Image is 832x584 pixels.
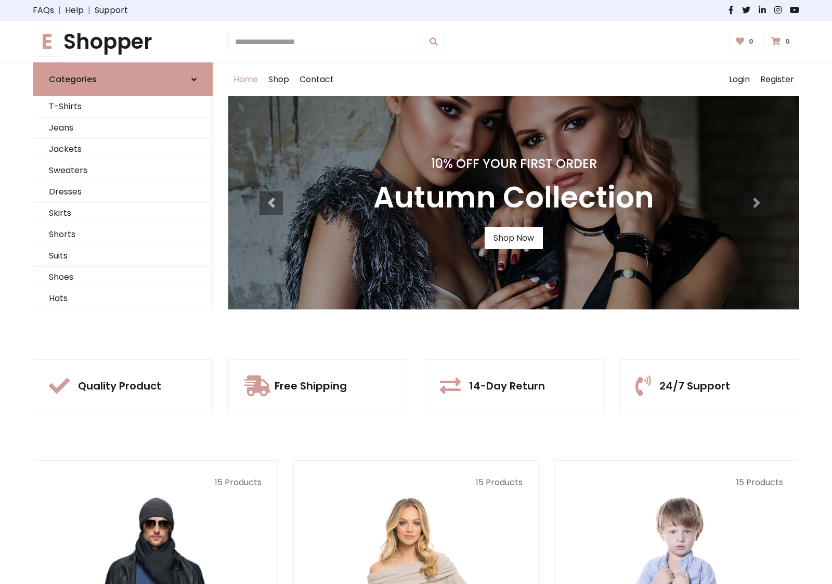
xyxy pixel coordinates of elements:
a: FAQs [33,4,54,17]
p: 15 Products [309,476,522,489]
p: 15 Products [49,476,262,489]
h5: Free Shipping [275,380,347,392]
a: Suits [33,245,212,267]
span: | [54,4,65,17]
h1: Shopper [33,29,213,54]
a: EShopper [33,29,213,54]
a: Support [95,4,128,17]
span: | [84,4,95,17]
a: Skirts [33,203,212,224]
h4: 10% Off Your First Order [373,157,654,172]
a: 0 [764,32,799,51]
a: 0 [729,32,763,51]
span: 0 [783,37,792,46]
a: Help [65,4,84,17]
h5: 24/7 Support [659,380,730,392]
h5: 14-Day Return [469,380,545,392]
a: Contact [294,63,339,96]
a: Shorts [33,224,212,245]
a: Hats [33,288,212,309]
a: Shop Now [485,227,543,249]
span: 0 [746,37,756,46]
p: 15 Products [570,476,783,489]
a: Shop [263,63,294,96]
a: Categories [33,62,213,96]
span: E [33,27,61,57]
a: Jeans [33,118,212,139]
h6: Categories [49,74,97,84]
a: Shoes [33,267,212,288]
a: Dresses [33,181,212,203]
h5: Quality Product [78,380,161,392]
a: T-Shirts [33,96,212,118]
a: Jackets [33,139,212,160]
a: Register [755,63,799,96]
a: Login [724,63,755,96]
h3: Autumn Collection [373,180,654,215]
a: Home [228,63,263,96]
a: Sweaters [33,160,212,181]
